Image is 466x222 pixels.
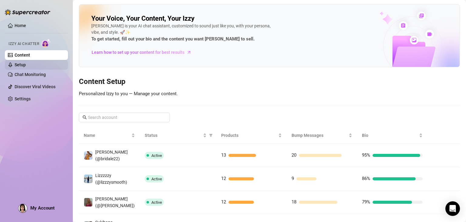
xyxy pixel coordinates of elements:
span: Personalized Izzy to you — Manage your content. [79,91,178,96]
span: Active [151,200,162,205]
span: Bio [362,132,418,139]
a: Settings [15,96,31,101]
span: [PERSON_NAME] (@bridale22) [95,150,128,161]
strong: To get started, fill out your bio and the content you want [PERSON_NAME] to sell. [91,36,255,42]
span: filter [208,131,214,140]
span: 86% [362,176,370,181]
span: 95% [362,152,370,158]
th: Bump Messages [287,127,357,144]
a: Discover Viral Videos [15,84,56,89]
th: Products [216,127,287,144]
span: My Account [30,205,55,211]
span: Learn how to set up your content for best results [92,49,184,56]
img: logo-BBDzfeDw.svg [5,9,50,15]
span: Name [84,132,130,139]
span: 12 [221,176,226,181]
span: Status [145,132,201,139]
input: Search account [88,114,161,121]
a: Chat Monitoring [15,72,46,77]
span: Active [151,153,162,158]
span: arrow-right [186,49,192,55]
img: Brianna (@bridale22) [84,151,93,160]
span: 12 [221,199,226,205]
img: ALV-UjVVZsyU6YVUJOpLkClDgyuv6wnW9zc-On-GctTUAcVcbeTykcV17bgsXb66hSRltRg_Vfuoe0wpSKQGOLewCAVP376fn... [19,204,27,213]
img: Lizzzzzy (@lizzzysmooth) [84,175,93,183]
a: Content [15,53,30,57]
span: 20 [292,152,296,158]
span: 13 [221,152,226,158]
div: [PERSON_NAME] is your AI chat assistant, customized to sound just like you, with your persona, vi... [91,23,273,43]
div: Open Intercom Messenger [445,201,460,216]
a: Setup [15,62,26,67]
span: Bump Messages [292,132,347,139]
span: 18 [292,199,296,205]
img: ai-chatter-content-library-cLFOSyPT.png [366,5,460,67]
a: Learn how to set up your content for best results [91,47,196,57]
span: 79% [362,199,370,205]
span: 9 [292,176,294,181]
span: Lizzzzzy (@lizzzysmooth) [95,173,127,185]
span: Izzy AI Chatter [8,41,39,47]
img: Kylie (@kylie_kayy) [84,198,93,206]
h2: Your Voice, Your Content, Your Izzy [91,14,194,23]
span: [PERSON_NAME] (@[PERSON_NAME]) [95,196,135,208]
img: AI Chatter [42,39,51,47]
th: Status [140,127,216,144]
span: Active [151,177,162,181]
span: filter [209,134,213,137]
span: search [83,115,87,120]
a: Home [15,23,26,28]
th: Bio [357,127,427,144]
h3: Content Setup [79,77,460,87]
th: Name [79,127,140,144]
span: Products [221,132,277,139]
